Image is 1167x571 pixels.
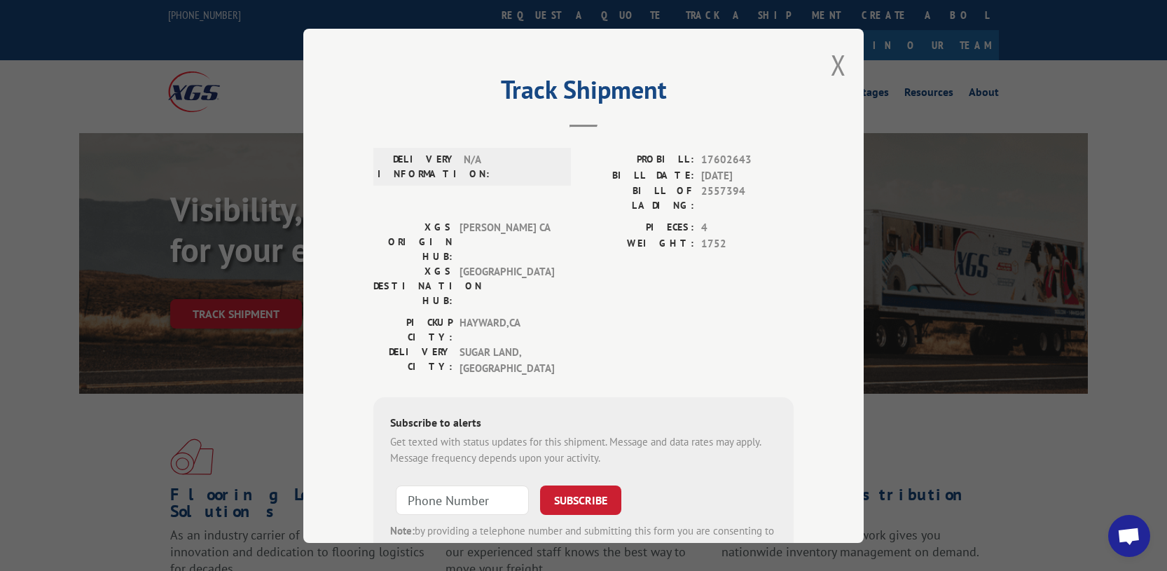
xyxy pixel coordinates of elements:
span: [DATE] [701,167,794,184]
label: BILL OF LADING: [583,184,694,213]
span: 2557394 [701,184,794,213]
span: [PERSON_NAME] CA [460,220,554,264]
label: WEIGHT: [583,235,694,252]
label: PROBILL: [583,152,694,168]
span: N/A [464,152,558,181]
label: XGS DESTINATION HUB: [373,264,453,308]
label: XGS ORIGIN HUB: [373,220,453,264]
span: [GEOGRAPHIC_DATA] [460,264,554,308]
a: Open chat [1108,515,1150,557]
label: DELIVERY INFORMATION: [378,152,457,181]
button: Close modal [831,46,846,83]
span: 4 [701,220,794,236]
div: Subscribe to alerts [390,414,777,434]
div: Get texted with status updates for this shipment. Message and data rates may apply. Message frequ... [390,434,777,466]
h2: Track Shipment [373,80,794,106]
label: DELIVERY CITY: [373,345,453,376]
span: HAYWARD , CA [460,315,554,345]
strong: Note: [390,524,415,537]
span: 17602643 [701,152,794,168]
input: Phone Number [396,486,529,515]
div: by providing a telephone number and submitting this form you are consenting to be contacted by SM... [390,523,777,571]
label: PIECES: [583,220,694,236]
span: SUGAR LAND , [GEOGRAPHIC_DATA] [460,345,554,376]
button: SUBSCRIBE [540,486,621,515]
span: 1752 [701,235,794,252]
label: BILL DATE: [583,167,694,184]
label: PICKUP CITY: [373,315,453,345]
